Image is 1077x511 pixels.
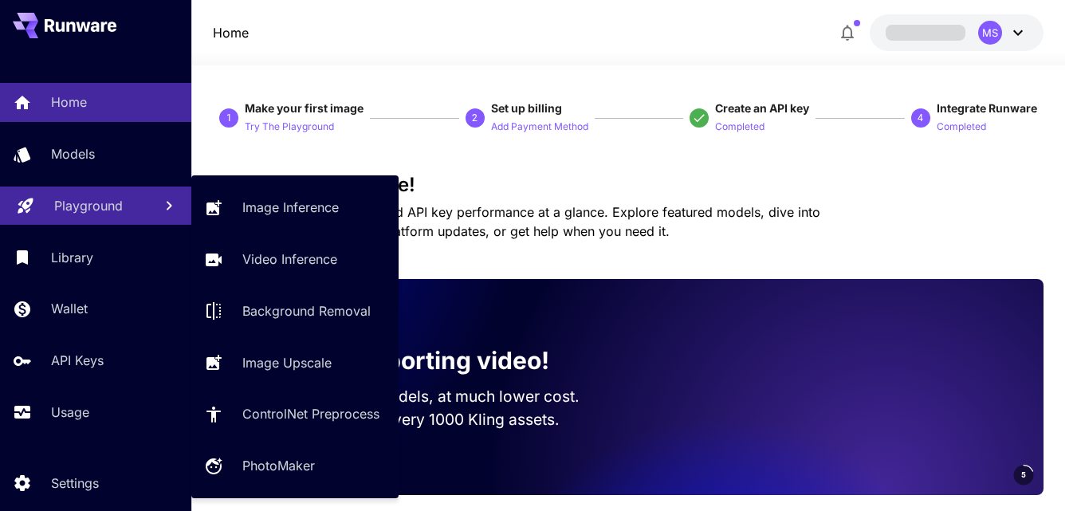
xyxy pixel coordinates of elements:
[238,408,603,431] p: Save up to $500 for every 1000 Kling assets.
[242,198,339,217] p: Image Inference
[978,21,1002,45] div: MS
[54,196,123,215] p: Playground
[51,474,99,493] p: Settings
[283,343,549,379] p: Now supporting video!
[242,301,371,320] p: Background Removal
[242,456,315,475] p: PhotoMaker
[51,299,88,318] p: Wallet
[491,120,588,135] p: Add Payment Method
[242,353,332,372] p: Image Upscale
[191,188,399,227] a: Image Inference
[245,101,364,115] span: Make your first image
[191,240,399,279] a: Video Inference
[715,120,765,135] p: Completed
[51,92,87,112] p: Home
[213,204,820,239] span: Check out your usage stats and API key performance at a glance. Explore featured models, dive int...
[213,174,1043,196] h3: Welcome to Runware!
[191,292,399,331] a: Background Removal
[491,101,562,115] span: Set up billing
[51,351,104,370] p: API Keys
[226,111,232,125] p: 1
[51,144,95,163] p: Models
[715,101,809,115] span: Create an API key
[213,23,249,42] p: Home
[51,403,89,422] p: Usage
[472,111,478,125] p: 2
[242,250,337,269] p: Video Inference
[937,101,1037,115] span: Integrate Runware
[918,111,923,125] p: 4
[937,120,986,135] p: Completed
[191,395,399,434] a: ControlNet Preprocess
[191,446,399,485] a: PhotoMaker
[213,23,249,42] nav: breadcrumb
[51,248,93,267] p: Library
[191,343,399,382] a: Image Upscale
[1021,469,1026,481] span: 5
[242,404,379,423] p: ControlNet Preprocess
[238,385,603,408] p: Run the best video models, at much lower cost.
[245,120,334,135] p: Try The Playground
